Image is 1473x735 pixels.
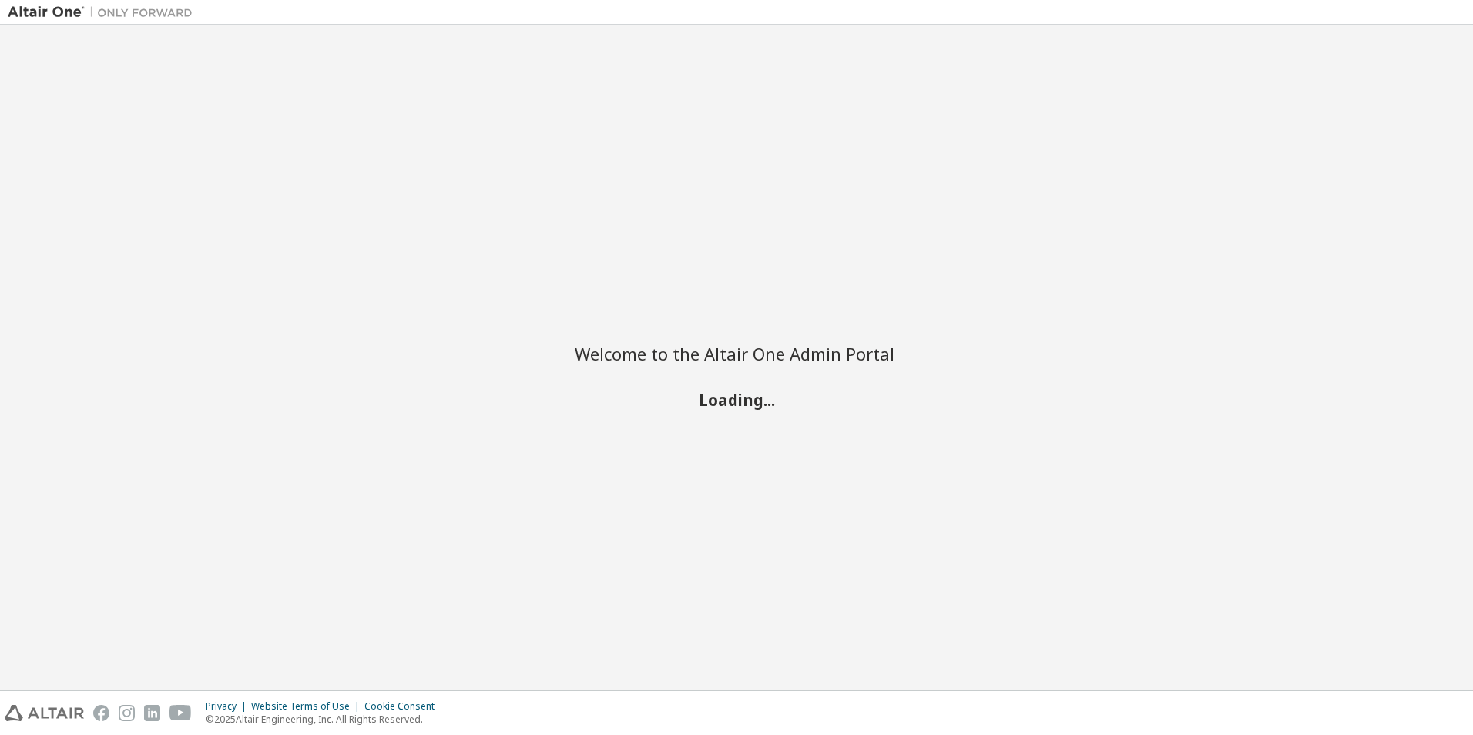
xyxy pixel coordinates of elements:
[144,705,160,721] img: linkedin.svg
[206,700,251,713] div: Privacy
[251,700,364,713] div: Website Terms of Use
[364,700,444,713] div: Cookie Consent
[8,5,200,20] img: Altair One
[575,390,898,410] h2: Loading...
[575,343,898,364] h2: Welcome to the Altair One Admin Portal
[169,705,192,721] img: youtube.svg
[206,713,444,726] p: © 2025 Altair Engineering, Inc. All Rights Reserved.
[5,705,84,721] img: altair_logo.svg
[119,705,135,721] img: instagram.svg
[93,705,109,721] img: facebook.svg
